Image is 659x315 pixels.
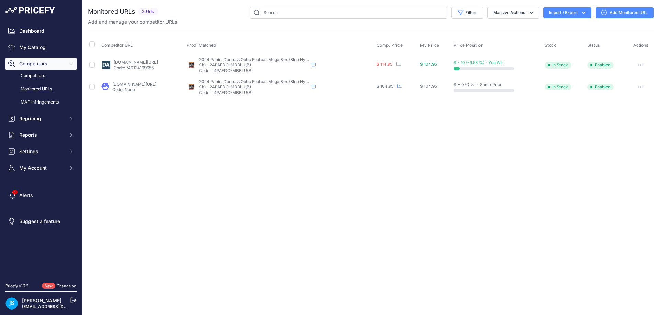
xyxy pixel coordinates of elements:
[19,115,64,122] span: Repricing
[545,84,571,90] span: In Stock
[377,62,392,67] span: $ 114.95
[112,82,157,87] a: [DOMAIN_NAME][URL]
[420,43,439,48] span: My Price
[199,68,309,73] p: Code: 24PAFDO-MBBLU(B)
[22,304,94,309] a: [EMAIL_ADDRESS][DOMAIN_NAME]
[454,43,485,48] button: Price Position
[5,145,77,158] button: Settings
[587,84,614,90] span: Enabled
[5,112,77,125] button: Repricing
[5,58,77,70] button: Competitors
[250,7,447,19] input: Search
[420,43,441,48] button: My Price
[199,84,309,90] p: SKU: 24PAFDO-MBBLU(B)
[5,162,77,174] button: My Account
[5,129,77,141] button: Reports
[5,70,77,82] a: Competitors
[199,57,331,62] span: 2024 Panini Donruss Optic Football Mega Box (Blue Hyper Parallels)
[101,43,133,48] span: Competitor URL
[545,43,556,48] span: Stock
[5,25,77,37] a: Dashboard
[5,189,77,202] a: Alerts
[19,165,64,171] span: My Account
[587,43,600,48] span: Status
[112,87,157,93] p: Code: None
[377,84,393,89] span: $ 104.95
[377,43,403,48] span: Comp. Price
[596,7,654,18] a: Add Monitored URL
[454,43,483,48] span: Price Position
[199,90,309,95] p: Code: 24PAFDO-MBBLU(B)
[138,8,158,16] span: 2 Urls
[22,298,61,303] a: [PERSON_NAME]
[19,60,64,67] span: Competitors
[5,96,77,108] a: MAP infringements
[5,41,77,53] a: My Catalog
[199,79,331,84] span: 2024 Panini Donruss Optic Football Mega Box (Blue Hyper Parallels)
[199,62,309,68] p: SKU: 24PAFDO-MBBLU(B)
[88,19,177,25] p: Add and manage your competitor URLs
[451,7,483,19] button: Filters
[454,82,502,87] span: $ + 0 (0 %) - Same Price
[114,65,158,71] p: Code: 746134169656
[19,132,64,138] span: Reports
[633,43,648,48] span: Actions
[187,43,216,48] span: Prod. Matched
[57,283,77,288] a: Changelog
[19,148,64,155] span: Settings
[5,25,77,275] nav: Sidebar
[5,283,28,289] div: Pricefy v1.7.2
[420,62,437,67] span: $ 104.95
[587,62,614,69] span: Enabled
[5,7,55,14] img: Pricefy Logo
[545,62,571,69] span: In Stock
[5,215,77,228] a: Suggest a feature
[42,283,55,289] span: New
[114,60,158,65] a: [DOMAIN_NAME][URL]
[5,83,77,95] a: Monitored URLs
[487,7,539,19] button: Massive Actions
[454,60,504,65] span: $ - 10 (-9.53 %) - You Win
[420,84,437,89] span: $ 104.95
[377,43,404,48] button: Comp. Price
[88,7,135,16] h2: Monitored URLs
[543,7,591,18] button: Import / Export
